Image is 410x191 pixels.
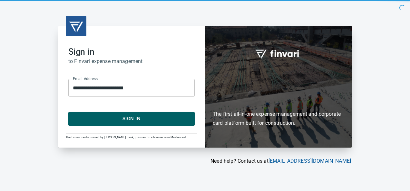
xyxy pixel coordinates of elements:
[254,46,303,61] img: fullword_logo_white.png
[205,26,352,147] div: Finvari
[68,18,84,34] img: transparent_logo.png
[68,57,195,66] h6: to Finvari expense management
[75,114,188,123] span: Sign In
[68,112,195,125] button: Sign In
[58,157,351,165] p: Need help? Contact us at
[268,158,351,164] a: [EMAIL_ADDRESS][DOMAIN_NAME]
[66,136,186,139] span: The Finvari card is issued by [PERSON_NAME] Bank, pursuant to a license from Mastercard
[213,73,344,128] h6: The first all-in-one expense management and corporate card platform built for construction.
[68,47,195,57] h2: Sign in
